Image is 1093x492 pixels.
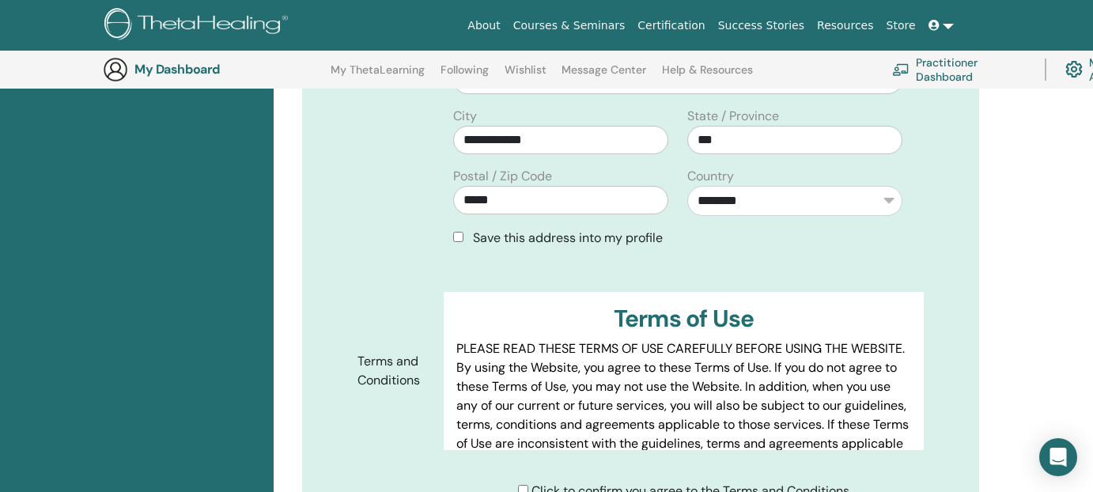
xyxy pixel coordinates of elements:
[687,167,734,186] label: Country
[507,11,632,40] a: Courses & Seminars
[631,11,711,40] a: Certification
[505,63,546,89] a: Wishlist
[473,229,663,246] span: Save this address into my profile
[441,63,489,89] a: Following
[103,57,128,82] img: generic-user-icon.jpg
[880,11,922,40] a: Store
[892,52,1026,87] a: Practitioner Dashboard
[453,167,552,186] label: Postal / Zip Code
[892,63,910,76] img: chalkboard-teacher.svg
[453,107,477,126] label: City
[712,11,811,40] a: Success Stories
[562,63,646,89] a: Message Center
[1065,57,1083,81] img: cog.svg
[104,8,293,44] img: logo.png
[662,63,753,89] a: Help & Resources
[456,305,911,333] h3: Terms of Use
[687,107,779,126] label: State / Province
[461,11,506,40] a: About
[134,62,293,77] h3: My Dashboard
[456,339,911,472] p: PLEASE READ THESE TERMS OF USE CAREFULLY BEFORE USING THE WEBSITE. By using the Website, you agre...
[331,63,425,89] a: My ThetaLearning
[346,346,444,395] label: Terms and Conditions
[1039,438,1077,476] div: Open Intercom Messenger
[811,11,880,40] a: Resources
